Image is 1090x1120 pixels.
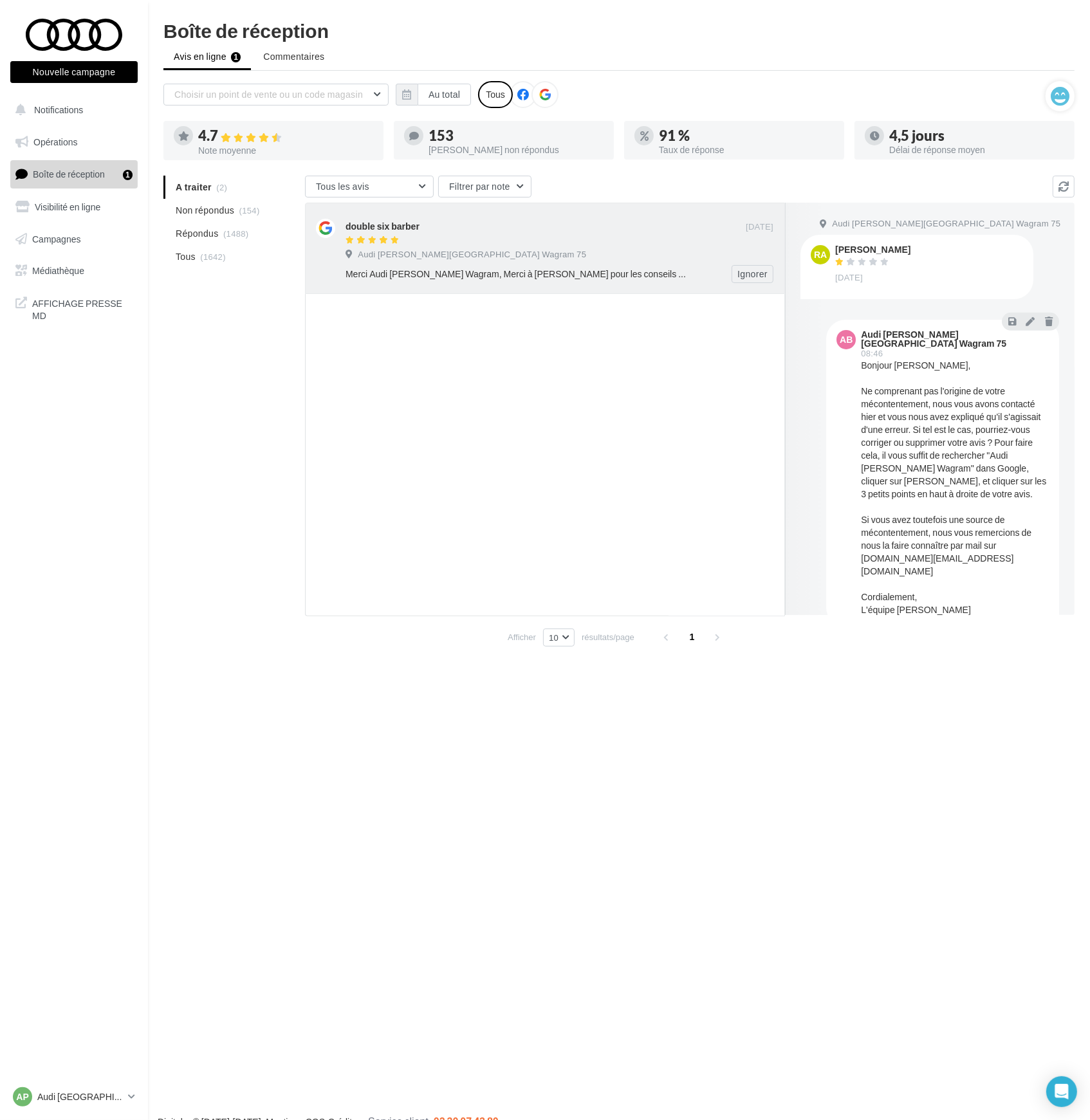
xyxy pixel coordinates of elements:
div: 4,5 jours [889,129,1064,143]
button: Notifications [8,96,135,124]
span: Tous les avis [316,181,369,192]
a: AP Audi [GEOGRAPHIC_DATA] 17 [10,1085,138,1109]
div: Taux de réponse [659,145,834,154]
a: Campagnes [8,226,140,253]
span: 1 [682,627,703,647]
span: Notifications [34,104,83,115]
span: Tous [176,250,196,263]
div: Tous [478,81,513,108]
a: Boîte de réception1 [8,160,140,188]
div: Boîte de réception [163,21,1075,40]
span: (1642) [200,252,226,262]
button: Nouvelle campagne [10,61,138,83]
div: Note moyenne [198,146,373,155]
button: Au total [396,84,471,106]
div: Open Intercom Messenger [1046,1076,1077,1107]
button: Tous les avis [305,176,434,197]
span: 08:46 [861,349,883,358]
span: Campagnes [32,233,81,244]
span: Médiathèque [32,265,84,276]
button: Ignorer [732,265,773,283]
a: Médiathèque [8,257,140,284]
span: [DATE] [746,221,773,233]
span: Répondus [176,227,219,240]
div: Bonjour [PERSON_NAME], Ne comprenant pas l'origine de votre mécontentement, nous vous avons conta... [861,359,1049,616]
div: 153 [429,129,604,143]
span: Commentaires [263,50,324,63]
span: Afficher [508,631,536,643]
div: 1 [123,170,133,180]
div: double six barber [346,220,420,233]
span: Choisir un point de vente ou un code magasin [174,89,363,100]
span: [DATE] [835,272,863,284]
a: Visibilité en ligne [8,194,140,221]
span: Non répondus [176,204,234,217]
span: (1488) [223,228,249,239]
a: Opérations [8,129,140,156]
span: Boîte de réception [33,169,105,179]
span: Audi [PERSON_NAME][GEOGRAPHIC_DATA] Wagram 75 [832,218,1060,230]
div: [PERSON_NAME] non répondus [429,145,604,154]
div: [PERSON_NAME] [835,245,910,254]
div: 4.7 [198,129,373,143]
span: résultats/page [582,631,634,643]
div: Merci Audi [PERSON_NAME] Wagram, Merci à [PERSON_NAME] pour les conseils et à [PERSON_NAME] pour ... [346,268,690,280]
span: AFFICHAGE PRESSE MD [32,295,133,322]
div: 91 % [659,129,834,143]
span: Opérations [33,136,77,147]
span: Visibilité en ligne [35,201,100,212]
button: 10 [543,629,575,647]
span: 10 [549,632,559,643]
button: Choisir un point de vente ou un code magasin [163,84,389,106]
span: RA [814,248,827,261]
p: Audi [GEOGRAPHIC_DATA] 17 [37,1090,123,1103]
span: Audi [PERSON_NAME][GEOGRAPHIC_DATA] Wagram 75 [358,249,586,261]
div: Audi [PERSON_NAME][GEOGRAPHIC_DATA] Wagram 75 [861,330,1046,348]
div: Délai de réponse moyen [889,145,1064,154]
a: AFFICHAGE PRESSE MD [8,289,140,327]
button: Au total [418,84,471,106]
span: AB [840,333,853,346]
button: Filtrer par note [438,176,531,197]
span: AP [16,1090,28,1103]
span: (154) [239,205,260,216]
